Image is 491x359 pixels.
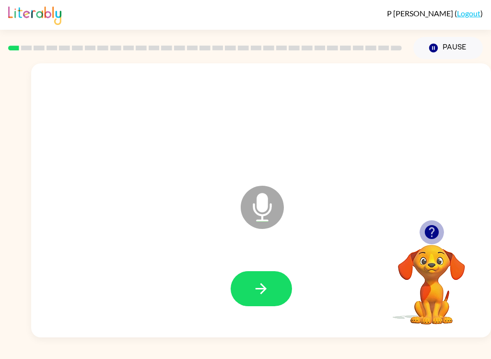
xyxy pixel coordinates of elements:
[413,37,483,59] button: Pause
[8,4,61,25] img: Literably
[387,9,455,18] span: P [PERSON_NAME]
[457,9,480,18] a: Logout
[387,9,483,18] div: ( )
[384,230,479,326] video: Your browser must support playing .mp4 files to use Literably. Please try using another browser.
